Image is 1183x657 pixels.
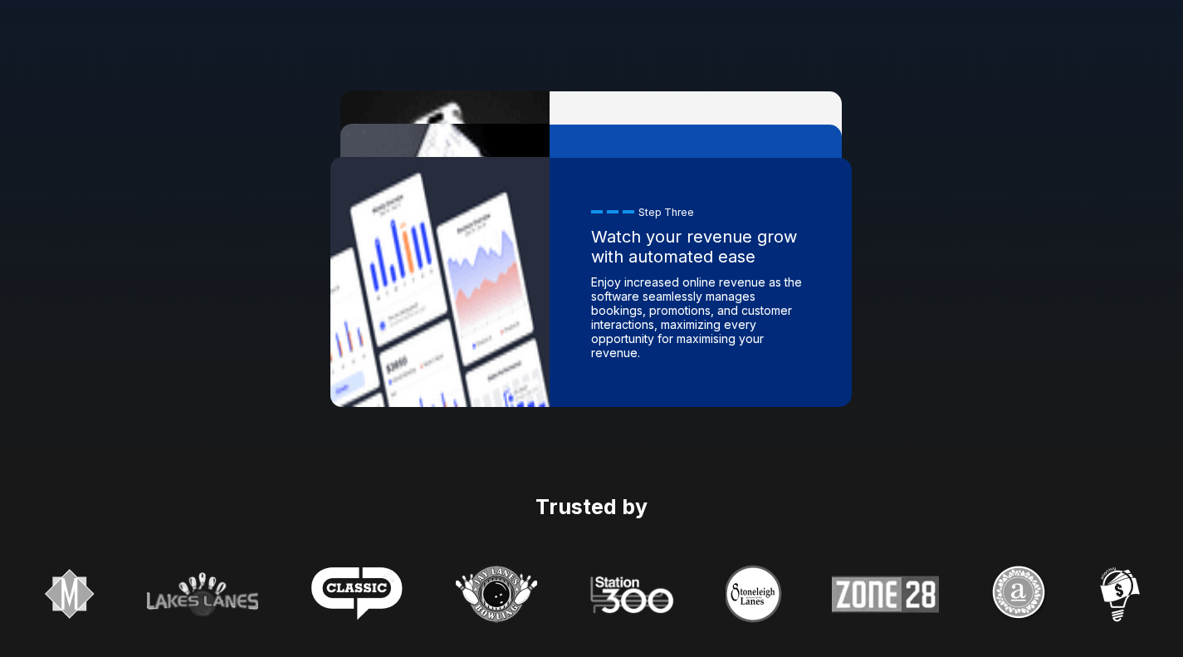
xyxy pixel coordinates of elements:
[591,227,810,267] span: Watch your revenue grow with automated ease
[638,206,694,218] span: Step Three
[1098,565,1141,623] img: Smart Buy Logo
[535,498,648,515] span: Trusted by
[42,565,97,623] img: midway bowl logo
[308,567,407,620] img: Classic logo
[587,571,676,617] img: Station 300 logo
[591,275,810,360] span: Enjoy increased online revenue as the software seamlessly manages bookings, promotions, and custo...
[989,565,1049,623] img: Link Tree Logo
[832,576,940,613] img: Zone28 Logo
[726,565,781,623] img: Stoneleigh Lane Logo
[147,571,257,617] img: lakes lane logo
[330,157,550,407] img: step-three
[456,565,537,623] img: Jay Lanes Logo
